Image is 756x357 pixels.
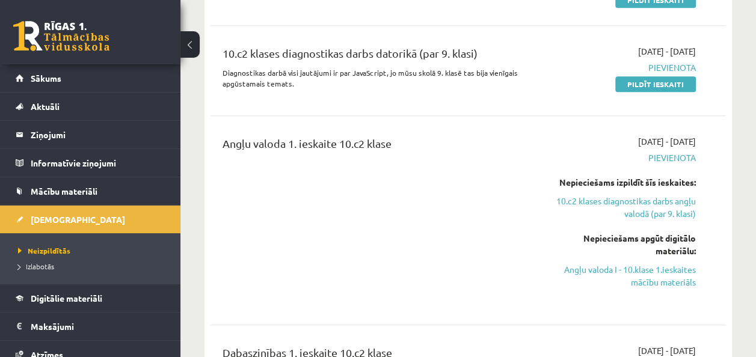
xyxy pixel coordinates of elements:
span: [DATE] - [DATE] [638,344,696,357]
span: Izlabotās [18,261,54,271]
legend: Informatīvie ziņojumi [31,149,165,177]
a: Sākums [16,64,165,92]
a: Aktuāli [16,93,165,120]
div: Nepieciešams apgūt digitālo materiālu: [550,232,696,257]
a: Mācību materiāli [16,177,165,205]
a: [DEMOGRAPHIC_DATA] [16,206,165,233]
span: [DATE] - [DATE] [638,45,696,58]
div: Angļu valoda 1. ieskaite 10.c2 klase [223,135,532,157]
span: Digitālie materiāli [31,293,102,304]
a: Ziņojumi [16,121,165,148]
a: Informatīvie ziņojumi [16,149,165,177]
legend: Ziņojumi [31,121,165,148]
span: Pievienota [550,61,696,74]
span: Neizpildītās [18,246,70,255]
span: Aktuāli [31,101,60,112]
span: Pievienota [550,151,696,164]
a: Maksājumi [16,313,165,340]
span: [DEMOGRAPHIC_DATA] [31,214,125,225]
legend: Maksājumi [31,313,165,340]
span: Mācību materiāli [31,186,97,197]
p: Diagnostikas darbā visi jautājumi ir par JavaScript, jo mūsu skolā 9. klasē tas bija vienīgais ap... [223,67,532,89]
a: Izlabotās [18,261,168,272]
div: 10.c2 klases diagnostikas darbs datorikā (par 9. klasi) [223,45,532,67]
div: Nepieciešams izpildīt šīs ieskaites: [550,176,696,189]
a: Pildīt ieskaiti [615,76,696,92]
a: Rīgas 1. Tālmācības vidusskola [13,21,109,51]
a: Digitālie materiāli [16,284,165,312]
a: Angļu valoda I - 10.klase 1.ieskaites mācību materiāls [550,263,696,288]
a: 10.c2 klases diagnostikas darbs angļu valodā (par 9. klasi) [550,195,696,220]
a: Neizpildītās [18,245,168,256]
span: Sākums [31,73,61,84]
span: [DATE] - [DATE] [638,135,696,148]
